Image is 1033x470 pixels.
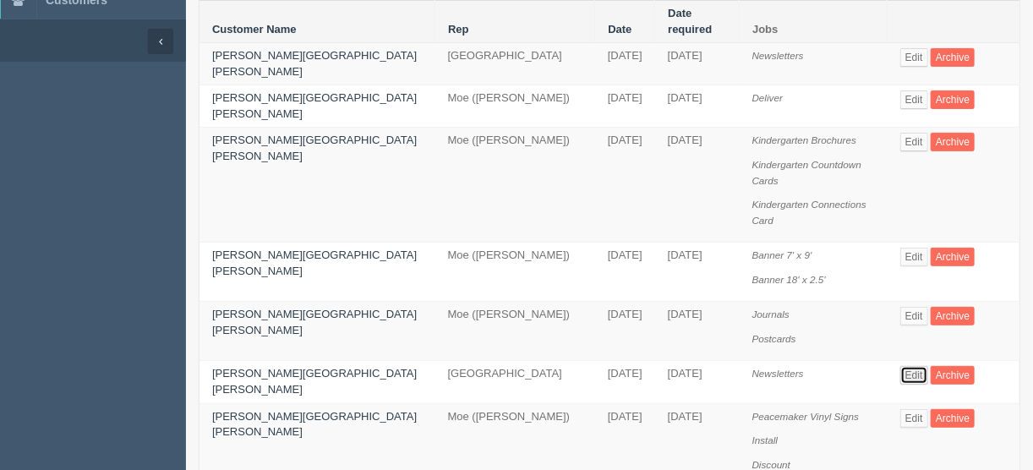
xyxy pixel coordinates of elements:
[655,361,740,403] td: [DATE]
[668,7,712,36] a: Date required
[212,49,417,78] a: [PERSON_NAME][GEOGRAPHIC_DATA][PERSON_NAME]
[435,243,595,302] td: Moe ([PERSON_NAME])
[435,85,595,128] td: Moe ([PERSON_NAME])
[740,1,888,43] th: Jobs
[752,249,812,260] i: Banner 7' x 9'
[595,43,655,85] td: [DATE]
[655,302,740,361] td: [DATE]
[752,368,804,379] i: Newsletters
[212,367,417,396] a: [PERSON_NAME][GEOGRAPHIC_DATA][PERSON_NAME]
[212,91,417,120] a: [PERSON_NAME][GEOGRAPHIC_DATA][PERSON_NAME]
[595,85,655,128] td: [DATE]
[900,409,928,428] a: Edit
[752,199,866,226] i: Kindergarten Connections Card
[900,90,928,109] a: Edit
[212,134,417,162] a: [PERSON_NAME][GEOGRAPHIC_DATA][PERSON_NAME]
[595,243,655,302] td: [DATE]
[655,128,740,243] td: [DATE]
[435,43,595,85] td: [GEOGRAPHIC_DATA]
[900,366,928,385] a: Edit
[655,85,740,128] td: [DATE]
[448,23,469,36] a: Rep
[595,302,655,361] td: [DATE]
[900,307,928,325] a: Edit
[608,23,631,36] a: Date
[435,302,595,361] td: Moe ([PERSON_NAME])
[931,248,975,266] a: Archive
[752,134,856,145] i: Kindergarten Brochures
[931,90,975,109] a: Archive
[752,309,790,320] i: Journals
[900,133,928,151] a: Edit
[595,361,655,403] td: [DATE]
[931,409,975,428] a: Archive
[752,50,804,61] i: Newsletters
[655,43,740,85] td: [DATE]
[752,159,861,186] i: Kindergarten Countdown Cards
[931,133,975,151] a: Archive
[595,128,655,243] td: [DATE]
[435,361,595,403] td: [GEOGRAPHIC_DATA]
[212,308,417,336] a: [PERSON_NAME][GEOGRAPHIC_DATA][PERSON_NAME]
[900,48,928,67] a: Edit
[212,23,297,36] a: Customer Name
[752,434,779,445] i: Install
[900,248,928,266] a: Edit
[212,249,417,277] a: [PERSON_NAME][GEOGRAPHIC_DATA][PERSON_NAME]
[212,410,417,439] a: [PERSON_NAME][GEOGRAPHIC_DATA][PERSON_NAME]
[931,48,975,67] a: Archive
[752,333,796,344] i: Postcards
[752,274,826,285] i: Banner 18' x 2.5'
[931,307,975,325] a: Archive
[655,243,740,302] td: [DATE]
[752,459,790,470] i: Discount
[435,128,595,243] td: Moe ([PERSON_NAME])
[752,92,783,103] i: Deliver
[752,411,859,422] i: Peacemaker Vinyl Signs
[931,366,975,385] a: Archive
